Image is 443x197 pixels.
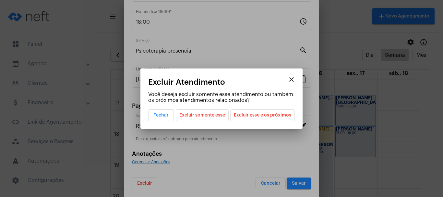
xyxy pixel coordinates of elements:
[230,109,295,121] button: Excluir esse e os próximos
[288,76,295,83] mat-icon: close
[148,78,225,86] span: Excluir Atendimento
[179,110,225,121] span: Excluir somente esse
[148,109,174,121] button: Fechar
[234,110,291,121] span: Excluir esse e os próximos
[176,109,229,121] button: Excluir somente esse
[153,113,169,117] span: Fechar
[148,92,295,103] p: Você deseja excluir somente esse atendimento ou também os próximos atendimentos relacionados?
